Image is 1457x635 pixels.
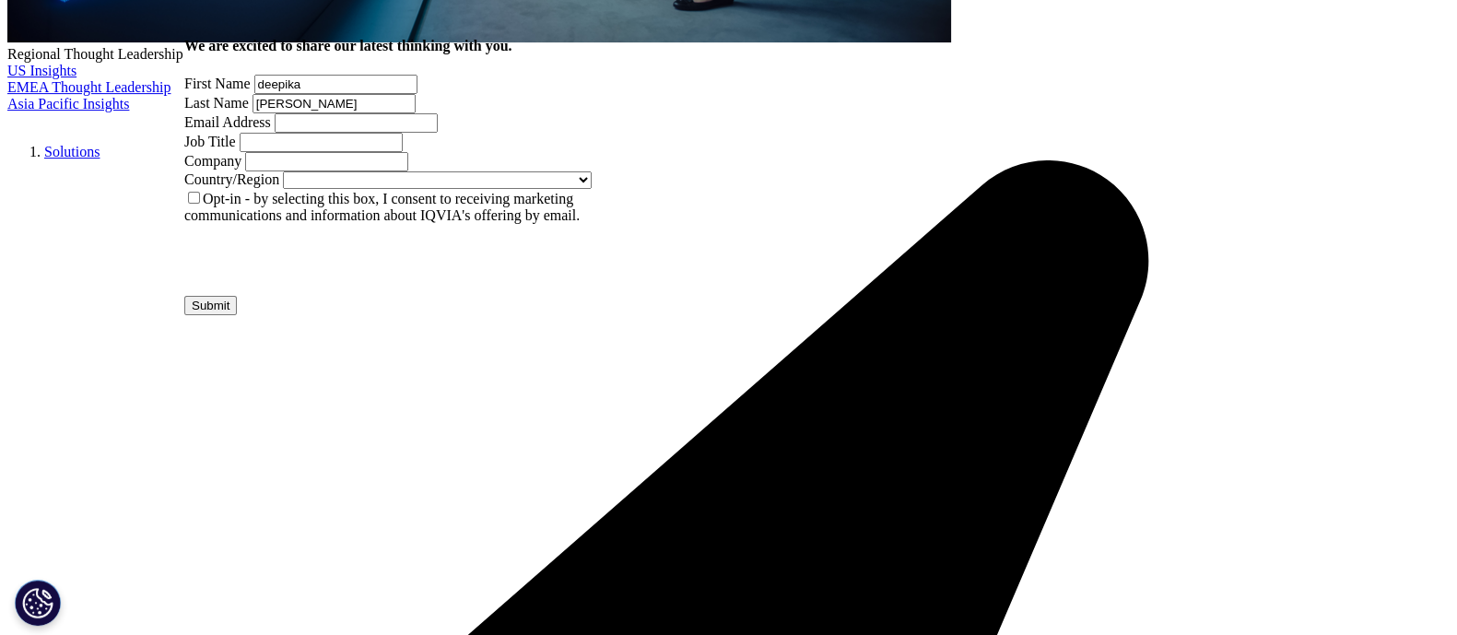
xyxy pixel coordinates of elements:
label: Last Name [184,95,249,111]
input: Opt-in - by selecting this box, I consent to receiving marketing communications and information a... [188,192,200,204]
a: EMEA Thought Leadership [7,79,170,95]
label: Job Title [184,134,236,149]
input: Submit [184,296,237,315]
label: Country/Region [184,171,279,187]
label: Opt-in - by selecting this box, I consent to receiving marketing communications and information a... [184,191,580,223]
a: US Insights [7,63,76,78]
div: Regional Thought Leadership [7,46,1450,63]
label: Email Address [184,114,271,130]
h4: We are excited to share our latest thinking with you. [184,38,631,54]
label: First Name [184,76,251,91]
button: Cookies Settings [15,580,61,626]
a: Asia Pacific Insights [7,96,129,112]
iframe: reCAPTCHA [184,224,464,296]
label: Company [184,153,241,169]
a: Solutions [44,144,100,159]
